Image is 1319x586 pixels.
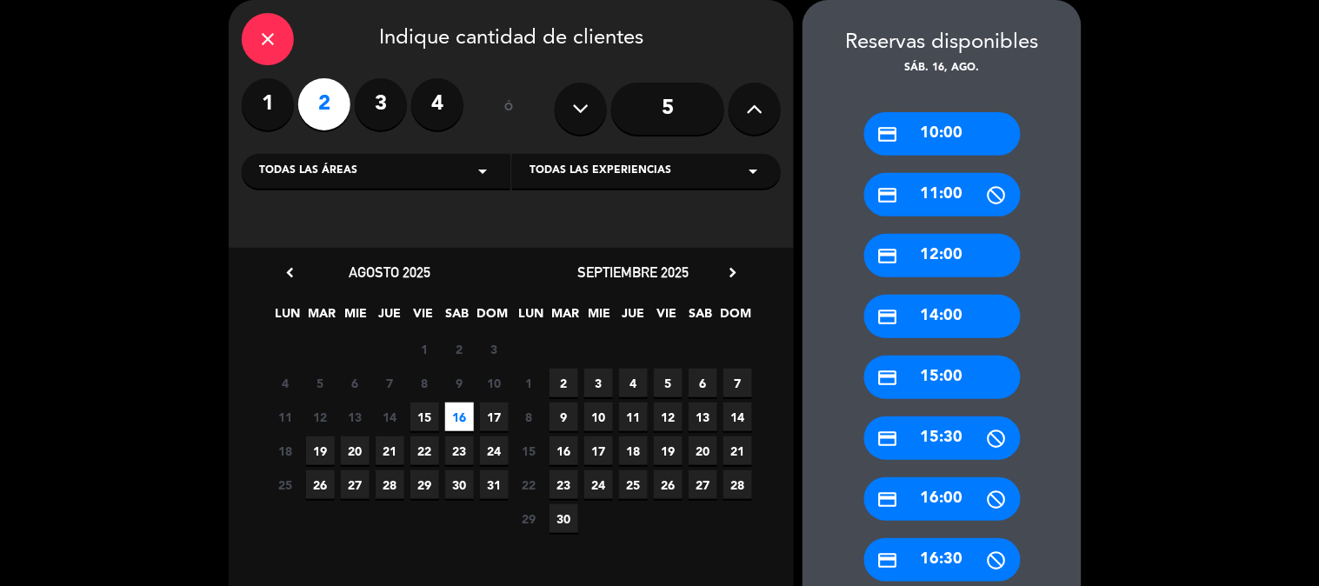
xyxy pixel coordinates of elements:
div: 10:00 [864,112,1021,156]
span: 23 [445,436,474,465]
span: 18 [619,436,648,465]
div: 14:00 [864,295,1021,338]
span: DOM [721,303,749,332]
div: Reservas disponibles [803,26,1082,60]
span: 4 [619,369,648,397]
span: LUN [517,303,546,332]
div: Indique cantidad de clientes [242,13,781,65]
i: arrow_drop_down [472,161,493,182]
span: MAR [308,303,336,332]
span: JUE [619,303,648,332]
span: SAB [687,303,716,332]
span: 27 [341,470,370,499]
span: 4 [271,369,300,397]
span: 5 [654,369,683,397]
span: 26 [306,470,335,499]
div: ó [481,78,537,139]
span: 24 [584,470,613,499]
span: 6 [689,369,717,397]
i: credit_card [877,489,899,510]
span: 21 [723,436,752,465]
span: 25 [619,470,648,499]
span: 17 [584,436,613,465]
span: 10 [480,369,509,397]
span: 3 [584,369,613,397]
label: 1 [242,78,294,130]
span: 20 [689,436,717,465]
span: 26 [654,470,683,499]
span: 23 [550,470,578,499]
span: 11 [271,403,300,431]
div: 15:30 [864,416,1021,460]
i: credit_card [877,428,899,449]
span: VIE [410,303,438,332]
div: 12:00 [864,234,1021,277]
i: credit_card [877,306,899,328]
span: Todas las experiencias [530,163,671,180]
span: MAR [551,303,580,332]
i: close [257,29,278,50]
span: 11 [619,403,648,431]
span: 25 [271,470,300,499]
span: 28 [723,470,752,499]
span: 22 [515,470,543,499]
span: Todas las áreas [259,163,357,180]
span: 16 [550,436,578,465]
span: 20 [341,436,370,465]
div: 11:00 [864,173,1021,216]
span: 15 [515,436,543,465]
span: 6 [341,369,370,397]
span: 9 [550,403,578,431]
span: 30 [445,470,474,499]
span: MIE [585,303,614,332]
i: credit_card [877,367,899,389]
span: 14 [376,403,404,431]
span: agosto 2025 [349,263,430,281]
i: arrow_drop_down [743,161,763,182]
span: JUE [376,303,404,332]
span: VIE [653,303,682,332]
span: 16 [445,403,474,431]
span: 7 [723,369,752,397]
span: 27 [689,470,717,499]
span: 15 [410,403,439,431]
span: 13 [689,403,717,431]
span: 8 [410,369,439,397]
span: 13 [341,403,370,431]
span: 1 [515,369,543,397]
span: 21 [376,436,404,465]
span: 7 [376,369,404,397]
span: 30 [550,504,578,533]
label: 3 [355,78,407,130]
span: SAB [443,303,472,332]
div: 15:00 [864,356,1021,399]
label: 4 [411,78,463,130]
div: 16:30 [864,538,1021,582]
span: 22 [410,436,439,465]
span: 2 [445,335,474,363]
i: chevron_right [723,263,742,282]
i: credit_card [877,123,899,145]
span: 12 [306,403,335,431]
span: septiembre 2025 [577,263,689,281]
span: 28 [376,470,404,499]
span: 17 [480,403,509,431]
span: LUN [274,303,303,332]
div: 16:00 [864,477,1021,521]
label: 2 [298,78,350,130]
span: 31 [480,470,509,499]
span: 14 [723,403,752,431]
span: 19 [654,436,683,465]
span: DOM [477,303,506,332]
span: 29 [410,470,439,499]
i: credit_card [877,184,899,206]
span: 19 [306,436,335,465]
span: 1 [410,335,439,363]
span: 3 [480,335,509,363]
i: credit_card [877,549,899,571]
i: credit_card [877,245,899,267]
span: 8 [515,403,543,431]
span: 24 [480,436,509,465]
span: 18 [271,436,300,465]
span: 10 [584,403,613,431]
